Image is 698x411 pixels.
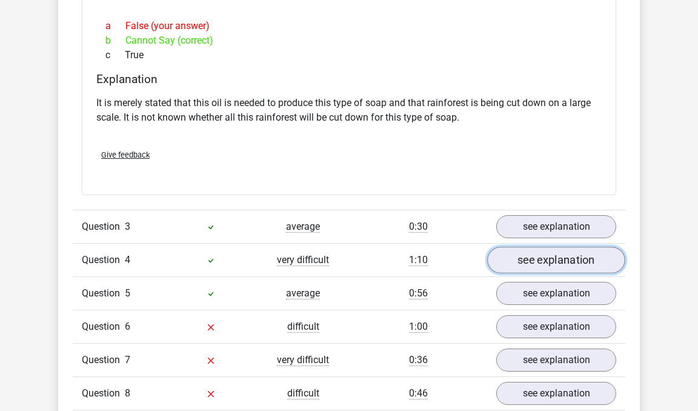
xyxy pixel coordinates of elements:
[101,150,150,159] span: Give feedback
[82,253,125,267] span: Question
[105,48,125,62] span: c
[487,247,625,274] a: see explanation
[287,387,319,399] span: difficult
[496,282,616,305] a: see explanation
[125,254,130,266] span: 4
[125,354,130,366] span: 7
[277,354,329,366] span: very difficult
[496,215,616,238] a: see explanation
[82,386,125,401] span: Question
[409,387,428,399] span: 0:46
[82,319,125,334] span: Question
[286,221,320,233] span: average
[496,315,616,338] a: see explanation
[496,382,616,405] a: see explanation
[82,353,125,367] span: Question
[96,48,602,62] div: True
[409,354,428,366] span: 0:36
[277,254,329,266] span: very difficult
[96,72,602,86] h4: Explanation
[125,221,130,232] span: 3
[125,387,130,399] span: 8
[409,254,428,266] span: 1:10
[409,287,428,299] span: 0:56
[496,349,616,372] a: see explanation
[82,286,125,301] span: Question
[105,33,125,48] span: b
[82,219,125,234] span: Question
[286,287,320,299] span: average
[287,321,319,333] span: difficult
[105,19,125,33] span: a
[125,321,130,332] span: 6
[409,221,428,233] span: 0:30
[96,19,602,33] div: False (your answer)
[409,321,428,333] span: 1:00
[125,287,130,299] span: 5
[96,96,602,125] p: It is merely stated that this oil is needed to produce this type of soap and that rainforest is b...
[96,33,602,48] div: Cannot Say (correct)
